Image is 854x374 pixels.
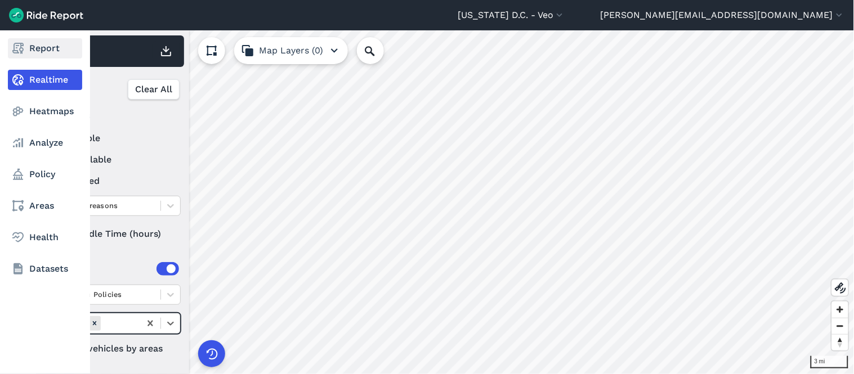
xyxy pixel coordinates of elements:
[832,318,848,334] button: Zoom out
[46,174,181,188] label: reserved
[8,38,82,58] a: Report
[8,70,82,90] a: Realtime
[46,224,181,244] div: Idle Time (hours)
[9,8,83,22] img: Ride Report
[135,83,172,96] span: Clear All
[8,227,82,247] a: Health
[46,100,179,132] summary: Status
[234,37,348,64] button: Map Layers (0)
[88,316,101,330] div: Remove Areas (19)
[46,342,181,355] label: Filter vehicles by areas
[46,253,179,285] summary: Areas
[8,259,82,279] a: Datasets
[8,164,82,184] a: Policy
[8,196,82,216] a: Areas
[61,262,179,276] div: Areas
[8,101,82,121] a: Heatmaps
[601,8,845,22] button: [PERSON_NAME][EMAIL_ADDRESS][DOMAIN_NAME]
[832,301,848,318] button: Zoom in
[832,334,848,350] button: Reset bearing to north
[8,133,82,153] a: Analyze
[128,79,180,100] button: Clear All
[46,153,181,166] label: unavailable
[357,37,402,64] input: Search Location or Vehicles
[41,72,184,107] div: Filter
[811,356,848,368] div: 3 mi
[458,8,565,22] button: [US_STATE] D.C. - Veo
[46,132,181,145] label: available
